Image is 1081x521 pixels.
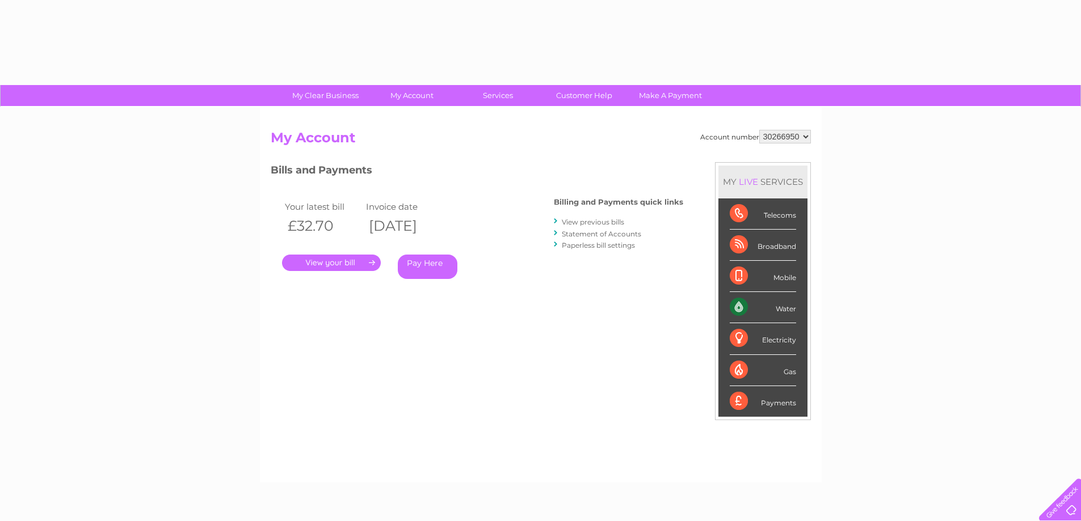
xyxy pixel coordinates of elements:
div: LIVE [737,176,760,187]
td: Your latest bill [282,199,364,214]
a: View previous bills [562,218,624,226]
div: Electricity [730,323,796,354]
div: Payments [730,386,796,417]
h2: My Account [271,130,811,151]
div: Gas [730,355,796,386]
div: Mobile [730,261,796,292]
h4: Billing and Payments quick links [554,198,683,206]
h3: Bills and Payments [271,162,683,182]
a: My Clear Business [279,85,372,106]
div: Account number [700,130,811,143]
a: Statement of Accounts [562,230,641,238]
a: Services [451,85,545,106]
a: Paperless bill settings [562,241,635,249]
a: Make A Payment [624,85,717,106]
a: My Account [365,85,459,106]
a: Pay Here [398,255,457,279]
div: Telecoms [730,198,796,230]
a: . [282,255,381,271]
th: £32.70 [282,214,364,238]
td: Invoice date [363,199,445,214]
a: Customer Help [537,85,631,106]
th: [DATE] [363,214,445,238]
div: Water [730,292,796,323]
div: Broadband [730,230,796,261]
div: MY SERVICES [718,166,807,198]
